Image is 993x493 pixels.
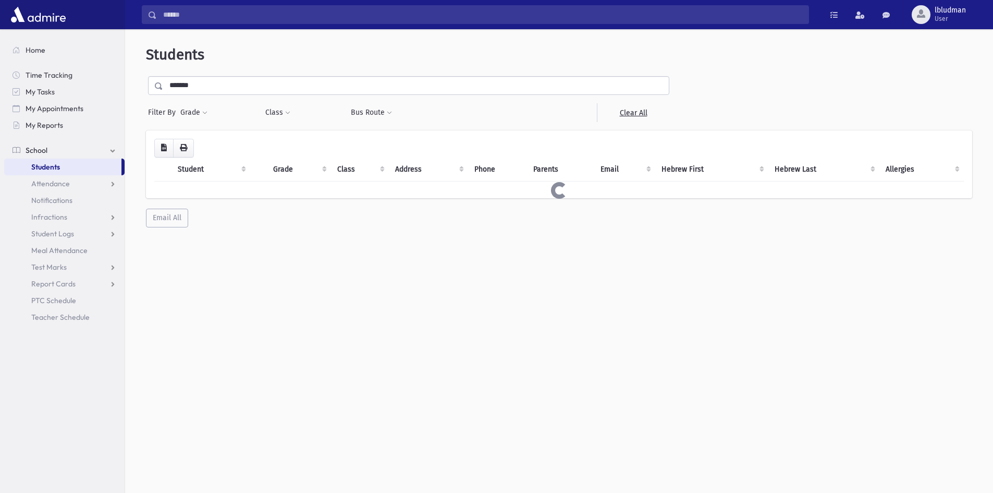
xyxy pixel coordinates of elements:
[4,142,125,159] a: School
[350,103,393,122] button: Bus Route
[173,139,194,158] button: Print
[157,5,808,24] input: Search
[180,103,208,122] button: Grade
[4,242,125,259] a: Meal Attendance
[468,158,527,182] th: Phone
[26,104,83,113] span: My Appointments
[26,146,47,155] span: School
[26,121,63,130] span: My Reports
[655,158,768,182] th: Hebrew First
[4,209,125,225] a: Infractions
[148,107,180,118] span: Filter By
[768,158,880,182] th: Hebrew Last
[31,162,60,172] span: Students
[267,158,330,182] th: Grade
[4,225,125,242] a: Student Logs
[4,259,125,275] a: Test Marks
[4,175,125,192] a: Attendance
[389,158,468,182] th: Address
[935,6,966,15] span: lbludman
[146,209,188,227] button: Email All
[594,158,655,182] th: Email
[935,15,966,23] span: User
[31,312,90,322] span: Teacher Schedule
[4,292,125,309] a: PTC Schedule
[8,4,68,25] img: AdmirePro
[331,158,389,182] th: Class
[26,45,45,55] span: Home
[31,246,88,255] span: Meal Attendance
[4,159,121,175] a: Students
[4,117,125,134] a: My Reports
[171,158,250,182] th: Student
[26,70,72,80] span: Time Tracking
[4,275,125,292] a: Report Cards
[879,158,964,182] th: Allergies
[31,279,76,288] span: Report Cards
[31,179,70,188] span: Attendance
[31,262,67,272] span: Test Marks
[597,103,669,122] a: Clear All
[4,100,125,117] a: My Appointments
[31,229,74,238] span: Student Logs
[4,83,125,100] a: My Tasks
[527,158,594,182] th: Parents
[31,196,72,205] span: Notifications
[4,42,125,58] a: Home
[4,67,125,83] a: Time Tracking
[4,192,125,209] a: Notifications
[31,296,76,305] span: PTC Schedule
[154,139,174,158] button: CSV
[265,103,291,122] button: Class
[146,46,204,63] span: Students
[31,212,67,222] span: Infractions
[4,309,125,326] a: Teacher Schedule
[26,87,55,97] span: My Tasks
